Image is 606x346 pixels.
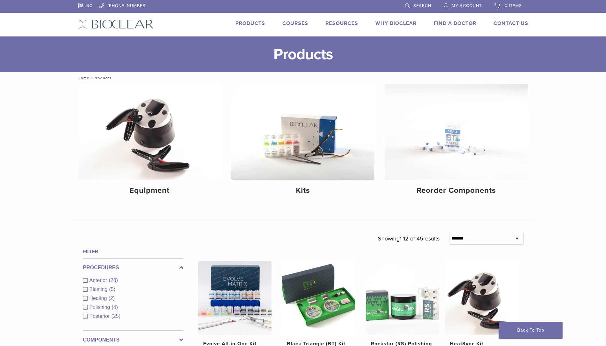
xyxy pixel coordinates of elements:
[400,235,423,242] span: 1-12 of 45
[378,232,440,245] p: Showing results
[109,295,115,301] span: (2)
[76,76,89,80] a: Home
[73,72,533,84] nav: Products
[89,287,109,292] span: Blasting
[499,322,563,339] a: Back To Top
[494,20,528,27] a: Contact Us
[385,84,528,201] a: Reorder Components
[236,185,369,196] h4: Kits
[282,20,308,27] a: Courses
[434,20,476,27] a: Find A Doctor
[452,3,482,8] span: My Account
[111,313,120,319] span: (25)
[326,20,358,27] a: Resources
[89,295,109,301] span: Heating
[83,248,183,256] h4: Filter
[385,84,528,180] img: Reorder Components
[375,20,417,27] a: Why Bioclear
[89,313,111,319] span: Posterior
[282,261,355,335] img: Black Triangle (BT) Kit
[109,287,115,292] span: (5)
[89,76,94,80] span: /
[83,264,183,271] label: Procedures
[198,261,272,335] img: Evolve All-in-One Kit
[111,304,118,310] span: (4)
[235,20,265,27] a: Products
[231,84,374,201] a: Kits
[390,185,523,196] h4: Reorder Components
[366,261,439,335] img: Rockstar (RS) Polishing Kit
[231,84,374,180] img: Kits
[83,185,216,196] h4: Equipment
[109,278,118,283] span: (28)
[78,84,221,180] img: Equipment
[445,261,518,335] img: HeatSync Kit
[78,20,154,29] img: Bioclear
[78,84,221,201] a: Equipment
[83,336,183,344] label: Components
[89,304,112,310] span: Polishing
[89,278,109,283] span: Anterior
[505,3,522,8] span: 0 items
[413,3,431,8] span: Search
